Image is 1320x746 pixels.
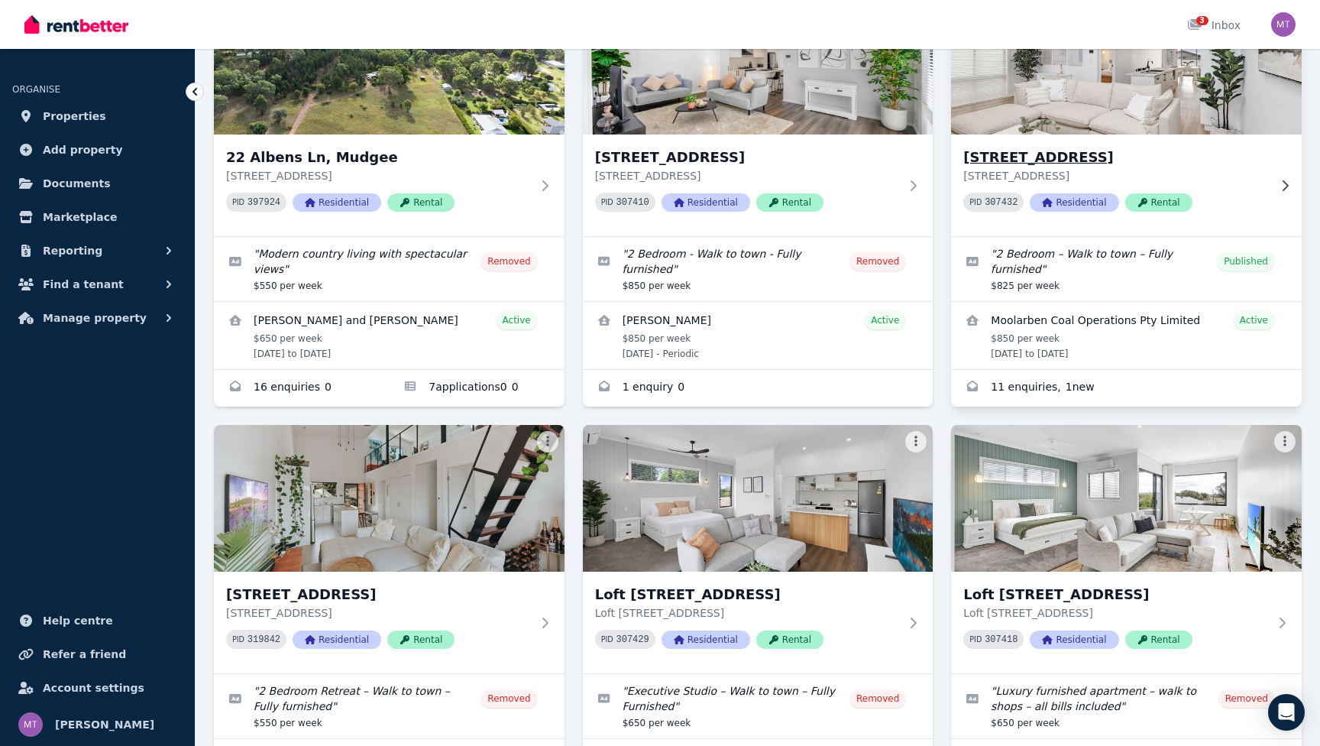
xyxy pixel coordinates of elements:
img: Matt Teague [1271,12,1296,37]
code: 307410 [616,197,649,208]
code: 307418 [985,634,1017,645]
span: Residential [1030,631,1118,649]
h3: Loft [STREET_ADDRESS] [595,584,900,605]
p: [STREET_ADDRESS] [963,168,1268,183]
small: PID [232,635,244,644]
span: Help centre [43,611,113,630]
span: Rental [387,193,455,212]
img: RentBetter [24,13,128,36]
p: [STREET_ADDRESS] [226,168,531,183]
span: Properties [43,107,106,125]
span: Manage property [43,309,147,327]
a: 136 Market Street, Mudgee[STREET_ADDRESS][STREET_ADDRESS]PID 319842ResidentialRental [214,425,565,673]
button: Reporting [12,235,183,266]
span: Residential [1030,193,1118,212]
span: Residential [293,631,381,649]
a: Applications for 22 Albens Ln, Mudgee [389,370,564,407]
span: Marketplace [43,208,117,226]
button: Manage property [12,303,183,333]
a: Edit listing: Luxury furnished apartment – walk to shops – all bills included [951,674,1302,738]
p: Loft [STREET_ADDRESS] [963,605,1268,621]
button: Find a tenant [12,269,183,300]
a: Edit listing: Executive Studio – Walk to town – Fully Furnished [583,674,933,738]
a: Enquiries for 122 Market Street, Mudgee [583,370,933,407]
small: PID [601,635,613,644]
small: PID [232,198,244,206]
a: Enquiries for 22 Albens Ln, Mudgee [214,370,389,407]
span: Residential [662,631,750,649]
code: 397924 [247,197,280,208]
small: PID [601,198,613,206]
a: Add property [12,135,183,165]
span: ORGANISE [12,84,60,95]
span: Residential [293,193,381,212]
button: More options [905,431,927,452]
a: Refer a friend [12,639,183,670]
code: 307429 [616,634,649,645]
span: [PERSON_NAME] [55,715,154,734]
button: More options [1274,431,1296,452]
a: Documents [12,168,183,199]
span: Rental [1125,193,1192,212]
code: 307432 [985,197,1017,208]
img: 136 Market Street, Mudgee [214,425,565,572]
div: Inbox [1187,18,1241,33]
a: Marketplace [12,202,183,232]
a: Account settings [12,673,183,703]
span: 3 [1196,16,1208,25]
span: Rental [756,631,823,649]
p: Loft [STREET_ADDRESS] [595,605,900,621]
small: PID [969,635,982,644]
span: Documents [43,174,111,193]
img: Matt Teague [18,712,43,737]
span: Rental [756,193,823,212]
a: Edit listing: 2 Bedroom – Walk to town – Fully furnished [951,237,1302,301]
h3: [STREET_ADDRESS] [226,584,531,605]
span: Find a tenant [43,275,124,294]
a: Help centre [12,605,183,636]
a: Edit listing: 2 Bedroom Retreat – Walk to town – Fully furnished [214,674,565,738]
a: Loft 1/122 Market Street, MudgeeLoft [STREET_ADDRESS]Loft [STREET_ADDRESS]PID 307429ResidentialRe... [583,425,933,673]
a: Edit listing: Modern country living with spectacular views [214,237,565,301]
a: View details for Moolarben Coal Operations Pty Limited [951,302,1302,369]
h3: Loft [STREET_ADDRESS] [963,584,1268,605]
span: Rental [1125,631,1192,649]
small: PID [969,198,982,206]
span: Refer a friend [43,645,126,663]
span: Add property [43,141,123,159]
p: [STREET_ADDRESS] [226,605,531,621]
a: View details for Toby Simkin [583,302,933,369]
p: [STREET_ADDRESS] [595,168,900,183]
code: 319842 [247,634,280,645]
span: Account settings [43,679,144,697]
span: Residential [662,193,750,212]
a: Edit listing: 2 Bedroom - Walk to town - Fully furnished [583,237,933,301]
a: Loft 2/122A Market Street, MudgeeLoft [STREET_ADDRESS]Loft [STREET_ADDRESS]PID 307418ResidentialR... [951,425,1302,673]
span: Reporting [43,242,102,260]
img: Loft 1/122 Market Street, Mudgee [583,425,933,572]
h3: [STREET_ADDRESS] [963,147,1268,168]
img: Loft 2/122A Market Street, Mudgee [951,425,1302,572]
div: Open Intercom Messenger [1268,694,1305,731]
h3: 22 Albens Ln, Mudgee [226,147,531,168]
a: Properties [12,101,183,131]
button: More options [537,431,558,452]
a: Enquiries for 122A Market Street, Mudgee [951,370,1302,407]
a: View details for Sasha and Floyd Carbone [214,302,565,369]
h3: [STREET_ADDRESS] [595,147,900,168]
span: Rental [387,631,455,649]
